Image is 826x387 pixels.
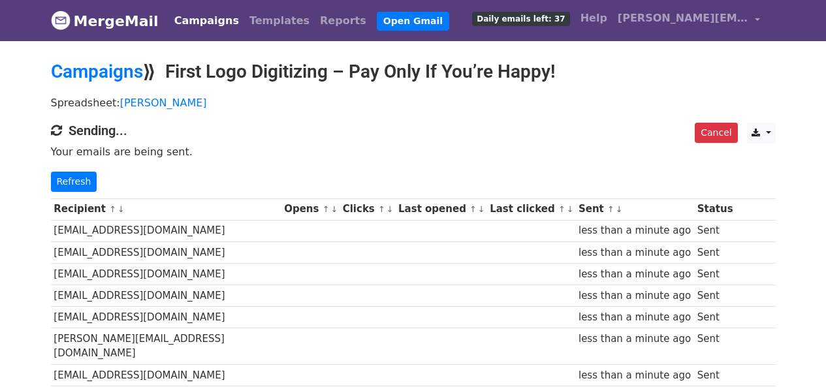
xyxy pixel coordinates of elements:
[575,5,612,31] a: Help
[315,8,372,34] a: Reports
[694,364,736,386] td: Sent
[51,328,281,365] td: [PERSON_NAME][EMAIL_ADDRESS][DOMAIN_NAME]
[51,123,776,138] h4: Sending...
[51,10,71,30] img: MergeMail logo
[472,12,569,26] span: Daily emails left: 37
[51,241,281,263] td: [EMAIL_ADDRESS][DOMAIN_NAME]
[579,368,691,383] div: less than a minute ago
[567,204,574,214] a: ↓
[612,5,765,36] a: [PERSON_NAME][EMAIL_ADDRESS][DOMAIN_NAME]
[486,198,575,220] th: Last clicked
[118,204,125,214] a: ↓
[579,223,691,238] div: less than a minute ago
[281,198,340,220] th: Opens
[579,267,691,282] div: less than a minute ago
[478,204,485,214] a: ↓
[579,332,691,347] div: less than a minute ago
[244,8,315,34] a: Templates
[579,310,691,325] div: less than a minute ago
[51,364,281,386] td: [EMAIL_ADDRESS][DOMAIN_NAME]
[694,263,736,285] td: Sent
[694,220,736,241] td: Sent
[51,198,281,220] th: Recipient
[694,285,736,306] td: Sent
[169,8,244,34] a: Campaigns
[575,198,694,220] th: Sent
[323,204,330,214] a: ↑
[51,307,281,328] td: [EMAIL_ADDRESS][DOMAIN_NAME]
[618,10,748,26] span: [PERSON_NAME][EMAIL_ADDRESS][DOMAIN_NAME]
[469,204,477,214] a: ↑
[377,12,449,31] a: Open Gmail
[694,198,736,220] th: Status
[378,204,385,214] a: ↑
[51,61,143,82] a: Campaigns
[387,204,394,214] a: ↓
[616,204,623,214] a: ↓
[51,172,97,192] a: Refresh
[51,7,159,35] a: MergeMail
[51,96,776,110] p: Spreadsheet:
[558,204,565,214] a: ↑
[51,145,776,159] p: Your emails are being sent.
[330,204,338,214] a: ↓
[109,204,116,214] a: ↑
[51,285,281,306] td: [EMAIL_ADDRESS][DOMAIN_NAME]
[607,204,614,214] a: ↑
[467,5,575,31] a: Daily emails left: 37
[694,307,736,328] td: Sent
[579,245,691,260] div: less than a minute ago
[395,198,486,220] th: Last opened
[51,263,281,285] td: [EMAIL_ADDRESS][DOMAIN_NAME]
[695,123,737,143] a: Cancel
[340,198,395,220] th: Clicks
[51,61,776,83] h2: ⟫ First Logo Digitizing – Pay Only If You’re Happy!
[120,97,207,109] a: [PERSON_NAME]
[694,241,736,263] td: Sent
[51,220,281,241] td: [EMAIL_ADDRESS][DOMAIN_NAME]
[579,288,691,303] div: less than a minute ago
[694,328,736,365] td: Sent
